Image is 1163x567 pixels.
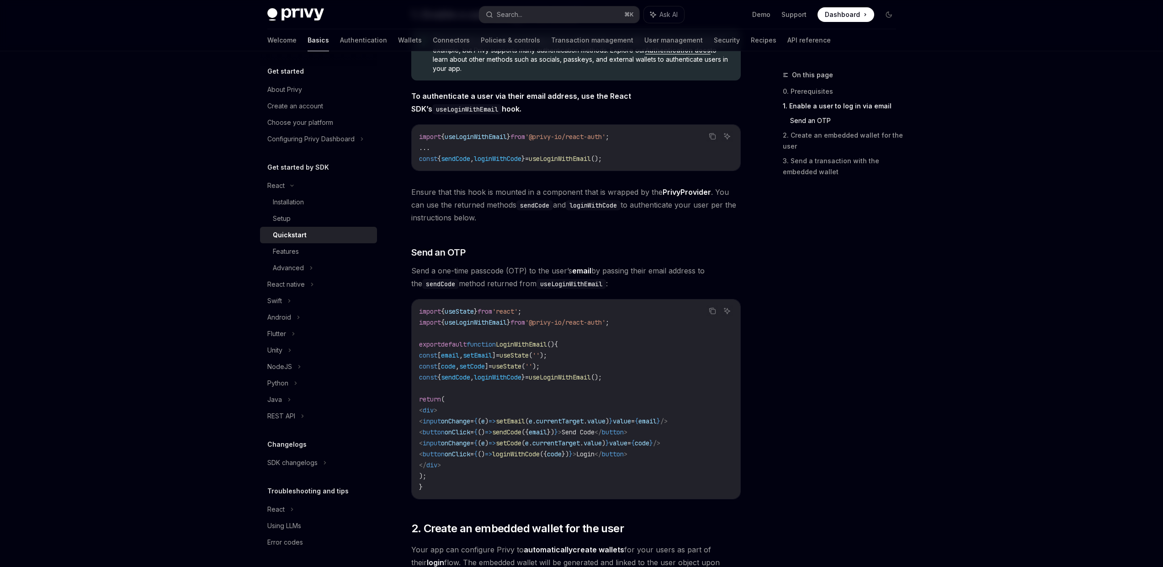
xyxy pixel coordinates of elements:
[419,483,423,491] span: }
[419,406,423,414] span: <
[496,351,499,359] span: =
[624,428,627,436] span: >
[470,439,474,447] span: =
[419,472,426,480] span: );
[419,417,423,425] span: <
[497,9,522,20] div: Search...
[521,439,525,447] span: (
[427,558,444,567] strong: login
[499,351,529,359] span: useState
[260,81,377,98] a: About Privy
[273,246,299,257] div: Features
[714,29,740,51] a: Security
[790,113,903,128] a: Send an OTP
[595,428,602,436] span: </
[613,417,631,425] span: value
[540,450,547,458] span: ({
[562,428,595,436] span: Send Code
[267,8,324,21] img: dark logo
[267,378,288,389] div: Python
[602,439,605,447] span: )
[584,417,587,425] span: .
[267,279,305,290] div: React native
[551,29,633,51] a: Transaction management
[624,11,634,18] span: ⌘ K
[267,101,323,112] div: Create an account
[507,133,510,141] span: }
[706,130,718,142] button: Copy the contents from the code block
[649,439,653,447] span: }
[507,318,510,326] span: }
[489,417,496,425] span: =>
[445,318,507,326] span: useLoginWithEmail
[781,10,807,19] a: Support
[485,439,489,447] span: )
[624,450,627,458] span: >
[631,439,635,447] span: {
[267,394,282,405] div: Java
[260,98,377,114] a: Create an account
[419,428,423,436] span: <
[260,243,377,260] a: Features
[529,439,532,447] span: .
[456,362,459,370] span: ,
[485,417,489,425] span: )
[609,439,627,447] span: value
[437,351,441,359] span: [
[441,362,456,370] span: code
[267,345,282,356] div: Unity
[267,439,307,450] h5: Changelogs
[529,351,532,359] span: (
[267,29,297,51] a: Welcome
[441,395,445,403] span: (
[467,340,496,348] span: function
[657,417,660,425] span: }
[411,186,741,224] span: Ensure that this hook is mounted in a component that is wrapped by the . You can use the returned...
[485,450,492,458] span: =>
[260,518,377,534] a: Using LLMs
[267,457,318,468] div: SDK changelogs
[536,279,606,289] code: useLoginWithEmail
[532,439,580,447] span: currentTarget
[441,417,470,425] span: onChange
[267,520,301,531] div: Using LLMs
[572,266,591,275] strong: email
[605,417,609,425] span: )
[478,428,485,436] span: ()
[437,155,441,163] span: {
[470,373,474,381] span: ,
[419,318,441,326] span: import
[721,130,733,142] button: Ask AI
[437,461,441,469] span: >
[521,373,525,381] span: }
[419,362,437,370] span: const
[595,450,602,458] span: </
[492,428,521,436] span: sendCode
[540,351,547,359] span: );
[751,29,776,51] a: Recipes
[524,545,624,555] a: automaticallycreate wallets
[267,312,291,323] div: Android
[459,362,485,370] span: setCode
[554,340,558,348] span: {
[267,180,285,191] div: React
[496,340,547,348] span: LoginWithEmail
[419,133,441,141] span: import
[445,307,474,316] span: useState
[529,373,591,381] span: useLoginWithEmail
[521,362,525,370] span: (
[644,6,684,23] button: Ask AI
[474,155,521,163] span: loginWithCode
[267,84,302,95] div: About Privy
[411,91,631,113] strong: To authenticate a user via their email address, use the React SDK’s hook.
[419,461,426,469] span: </
[532,362,540,370] span: );
[792,70,833,80] span: On this page
[525,439,529,447] span: e
[721,305,733,317] button: Ask AI
[569,450,573,458] span: }
[459,351,463,359] span: ,
[419,439,423,447] span: <
[525,133,605,141] span: '@privy-io/react-auth'
[496,417,525,425] span: setEmail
